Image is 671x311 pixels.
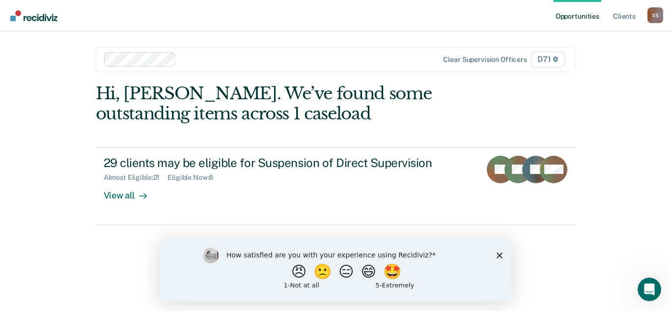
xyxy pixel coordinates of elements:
span: D71 [531,52,565,67]
div: Clear supervision officers [443,56,527,64]
a: 29 clients may be eligible for Suspension of Direct SupervisionAlmost Eligible:21Eligible Now:8Vi... [96,147,576,225]
iframe: Intercom live chat [638,278,661,301]
div: S S [647,7,663,23]
div: 29 clients may be eligible for Suspension of Direct Supervision [104,156,448,170]
div: Hi, [PERSON_NAME]. We’ve found some outstanding items across 1 caseload [96,84,479,124]
button: Profile dropdown button [647,7,663,23]
iframe: Survey by Kim from Recidiviz [160,238,511,301]
div: Almost Eligible : 21 [104,173,168,182]
div: View all [104,182,159,201]
div: Eligible Now : 8 [168,173,221,182]
img: Recidiviz [10,10,57,21]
